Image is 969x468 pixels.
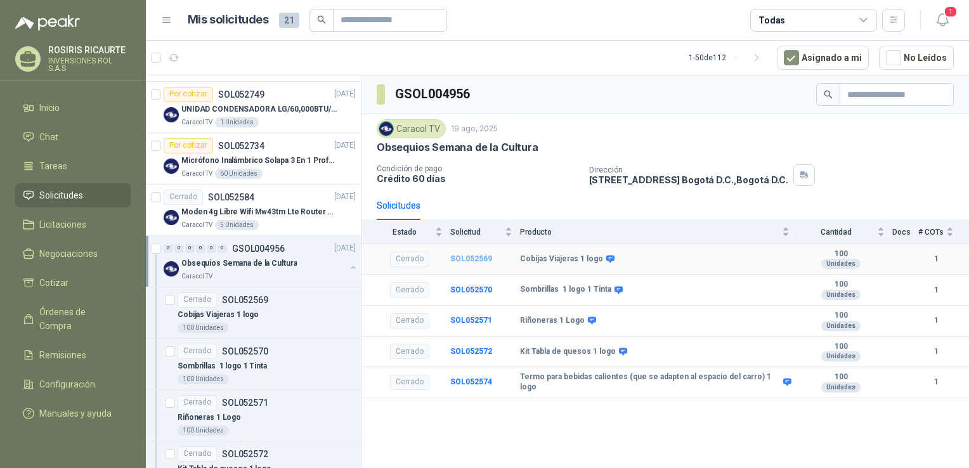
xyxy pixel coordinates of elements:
[39,247,98,261] span: Negociaciones
[218,244,227,253] div: 0
[178,426,229,436] div: 100 Unidades
[15,271,131,295] a: Cotizar
[146,390,361,441] a: CerradoSOL052571Riñoneras 1 Logo100 Unidades
[207,244,216,253] div: 0
[279,13,299,28] span: 21
[450,285,492,294] a: SOL052570
[451,123,498,135] p: 19 ago, 2025
[181,117,212,127] p: Caracol TV
[164,261,179,276] img: Company Logo
[174,244,184,253] div: 0
[185,244,195,253] div: 0
[181,220,212,230] p: Caracol TV
[390,313,429,328] div: Cerrado
[918,228,944,237] span: # COTs
[689,48,767,68] div: 1 - 50 de 112
[918,284,954,296] b: 1
[758,13,785,27] div: Todas
[821,382,861,393] div: Unidades
[222,398,268,407] p: SOL052571
[797,342,885,352] b: 100
[222,296,268,304] p: SOL052569
[39,348,86,362] span: Remisiones
[15,154,131,178] a: Tareas
[218,141,264,150] p: SOL052734
[918,315,954,327] b: 1
[520,220,797,244] th: Producto
[48,57,131,72] p: INVERSIONES ROL S.A.S
[39,130,58,144] span: Chat
[15,96,131,120] a: Inicio
[178,412,241,424] p: Riñoneras 1 Logo
[164,210,179,225] img: Company Logo
[361,220,450,244] th: Estado
[215,117,259,127] div: 1 Unidades
[334,88,356,100] p: [DATE]
[39,406,112,420] span: Manuales y ayuda
[589,174,788,185] p: [STREET_ADDRESS] Bogotá D.C. , Bogotá D.C.
[178,446,217,462] div: Cerrado
[208,193,254,202] p: SOL052584
[164,241,358,282] a: 0 0 0 0 0 0 GSOL004956[DATE] Company LogoObsequios Semana de la CulturaCaracol TV
[450,347,492,356] a: SOL052572
[918,220,969,244] th: # COTs
[15,212,131,237] a: Licitaciones
[918,253,954,265] b: 1
[450,220,520,244] th: Solicitud
[797,220,892,244] th: Cantidad
[821,259,861,269] div: Unidades
[181,169,212,179] p: Caracol TV
[377,198,420,212] div: Solicitudes
[146,339,361,390] a: CerradoSOL052570Sombrillas 1 logo 1 Tinta100 Unidades
[15,343,131,367] a: Remisiones
[797,228,875,237] span: Cantidad
[377,173,579,184] p: Crédito 60 días
[450,316,492,325] a: SOL052571
[334,242,356,254] p: [DATE]
[918,346,954,358] b: 1
[178,395,217,410] div: Cerrado
[164,159,179,174] img: Company Logo
[215,220,259,230] div: 5 Unidades
[520,228,779,237] span: Producto
[589,166,788,174] p: Dirección
[390,282,429,297] div: Cerrado
[178,360,267,372] p: Sombrillas 1 logo 1 Tinta
[931,9,954,32] button: 1
[181,271,212,282] p: Caracol TV
[181,103,339,115] p: UNIDAD CONDENSADORA LG/60,000BTU/220V/R410A: I
[379,122,393,136] img: Company Logo
[39,305,119,333] span: Órdenes de Compra
[232,244,285,253] p: GSOL004956
[777,46,869,70] button: Asignado a mi
[821,290,861,300] div: Unidades
[377,228,432,237] span: Estado
[15,242,131,266] a: Negociaciones
[821,351,861,361] div: Unidades
[797,372,885,382] b: 100
[450,377,492,386] a: SOL052574
[222,347,268,356] p: SOL052570
[181,206,339,218] p: Moden 4g Libre Wifi Mw43tm Lte Router Móvil Internet 5ghz
[178,344,217,359] div: Cerrado
[879,46,954,70] button: No Leídos
[797,249,885,259] b: 100
[215,169,263,179] div: 60 Unidades
[181,257,297,270] p: Obsequios Semana de la Cultura
[15,125,131,149] a: Chat
[797,311,885,321] b: 100
[824,90,833,99] span: search
[39,101,60,115] span: Inicio
[520,285,611,295] b: Sombrillas 1 logo 1 Tinta
[334,191,356,203] p: [DATE]
[196,244,205,253] div: 0
[377,119,446,138] div: Caracol TV
[821,321,861,331] div: Unidades
[892,220,918,244] th: Docs
[39,159,67,173] span: Tareas
[15,401,131,426] a: Manuales y ayuda
[39,377,95,391] span: Configuración
[377,164,579,173] p: Condición de pago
